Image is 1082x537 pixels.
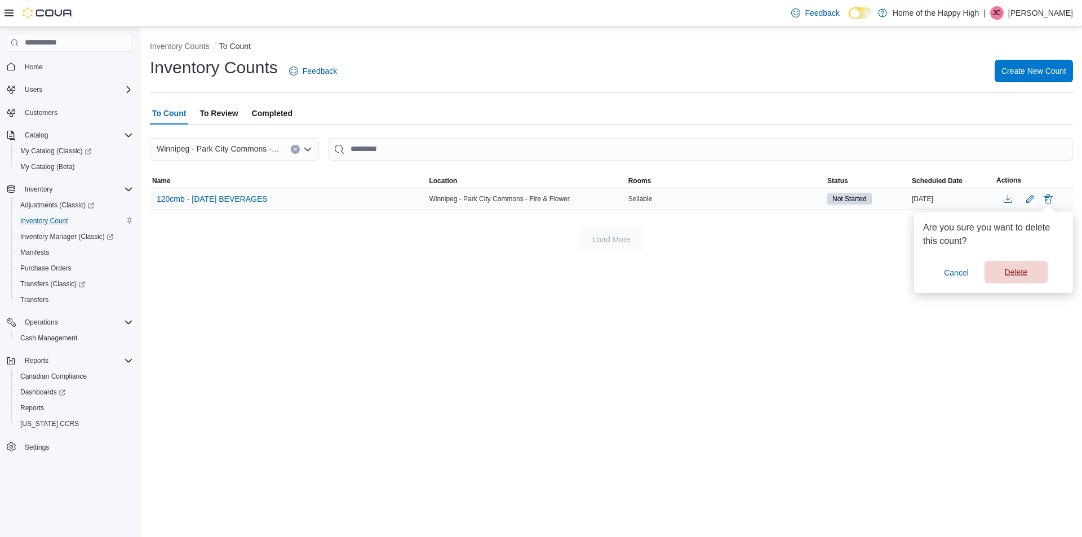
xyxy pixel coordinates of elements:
span: My Catalog (Classic) [20,147,91,156]
span: 120cmb - [DATE] BEVERAGES [157,193,268,205]
img: Cova [23,7,73,19]
span: Rooms [628,176,651,185]
a: Dashboards [11,384,138,400]
button: To Count [219,42,251,51]
p: [PERSON_NAME] [1008,6,1073,20]
button: Delete count [1041,190,1055,207]
button: Location [427,174,626,188]
a: My Catalog (Beta) [16,160,79,174]
span: Not Started [832,194,867,204]
button: Delete [985,261,1048,283]
span: Home [25,63,43,72]
a: Home [20,60,47,74]
span: My Catalog (Classic) [16,144,133,158]
span: Feedback [303,65,337,77]
button: Reports [2,353,138,369]
span: Feedback [805,7,839,19]
a: Transfers [16,293,53,307]
button: My Catalog (Beta) [11,159,138,175]
span: Load More [593,234,631,245]
button: Inventory Counts [150,42,210,51]
a: Transfers (Classic) [11,276,138,292]
button: Reports [20,354,53,367]
button: Users [2,82,138,97]
span: Purchase Orders [20,264,72,273]
button: Scheduled Date [910,174,994,188]
nav: Complex example [7,54,133,485]
nav: An example of EuiBreadcrumbs [150,41,1073,54]
span: Reports [16,401,133,415]
span: Status [827,176,848,185]
button: Home [2,59,138,75]
span: Dashboards [20,388,65,397]
button: Load More [580,228,643,251]
span: Transfers [20,295,48,304]
a: Transfers (Classic) [16,277,90,291]
button: Purchase Orders [11,260,138,276]
a: Adjustments (Classic) [16,198,99,212]
span: [US_STATE] CCRS [20,419,79,428]
a: Canadian Compliance [16,370,91,383]
p: Are you sure you want to delete this count? [923,221,1064,248]
button: Catalog [20,128,52,142]
button: [US_STATE] CCRS [11,416,138,432]
button: Name [150,174,427,188]
a: Customers [20,106,62,119]
span: Transfers (Classic) [20,279,85,289]
button: Transfers [11,292,138,308]
span: Winnipeg - Park City Commons - Fire & Flower [429,194,569,203]
span: Name [152,176,171,185]
button: Reports [11,400,138,416]
span: Inventory [20,183,133,196]
button: Cash Management [11,330,138,346]
a: Reports [16,401,48,415]
a: Feedback [285,60,342,82]
span: Settings [20,440,133,454]
span: Canadian Compliance [16,370,133,383]
a: Purchase Orders [16,261,76,275]
span: Manifests [20,248,49,257]
span: Cancel [944,267,969,278]
span: Catalog [25,131,48,140]
span: Inventory [25,185,52,194]
input: This is a search bar. After typing your query, hit enter to filter the results lower in the page. [328,138,1073,161]
span: Delete [1005,267,1027,278]
p: | [983,6,986,20]
button: Catalog [2,127,138,143]
span: Manifests [16,246,133,259]
div: Sellable [626,192,825,206]
button: Operations [20,316,63,329]
span: Dashboards [16,385,133,399]
button: Settings [2,438,138,455]
button: Clear input [291,145,300,154]
div: Jeremy Colli [990,6,1004,20]
a: Settings [20,441,54,454]
span: Home [20,60,133,74]
span: Inventory Manager (Classic) [20,232,113,241]
span: Create New Count [1001,65,1066,77]
span: Actions [996,176,1021,185]
a: My Catalog (Classic) [16,144,96,158]
span: Catalog [20,128,133,142]
a: [US_STATE] CCRS [16,417,83,431]
button: Customers [2,104,138,121]
button: Edit count details [1023,190,1037,207]
a: Dashboards [16,385,70,399]
span: Reports [20,403,44,412]
span: Customers [20,105,133,119]
span: Canadian Compliance [20,372,87,381]
a: My Catalog (Classic) [11,143,138,159]
span: Adjustments (Classic) [20,201,94,210]
button: Open list of options [303,145,312,154]
button: Canadian Compliance [11,369,138,384]
span: Transfers [16,293,133,307]
a: Manifests [16,246,54,259]
span: Operations [25,318,58,327]
span: Cash Management [20,334,77,343]
span: Winnipeg - Park City Commons - Fire & Flower [157,142,280,156]
span: Scheduled Date [912,176,963,185]
span: My Catalog (Beta) [16,160,133,174]
span: Reports [25,356,48,365]
span: Reports [20,354,133,367]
